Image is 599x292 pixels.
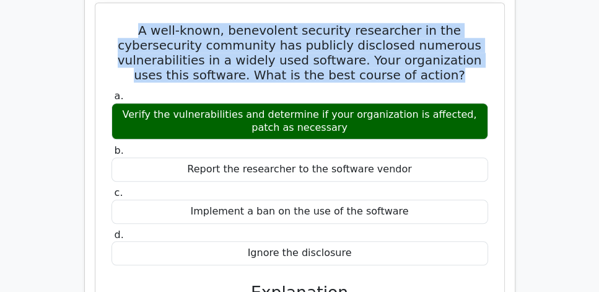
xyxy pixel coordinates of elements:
div: Implement a ban on the use of the software [111,200,488,224]
div: Verify the vulnerabilities and determine if your organization is affected, patch as necessary [111,103,488,140]
span: b. [115,144,124,156]
span: d. [115,229,124,241]
div: Report the researcher to the software vendor [111,157,488,182]
span: a. [115,90,124,102]
div: Ignore the disclosure [111,241,488,265]
h5: A well-known, benevolent security researcher in the cybersecurity community has publicly disclose... [110,23,489,82]
span: c. [115,187,123,198]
